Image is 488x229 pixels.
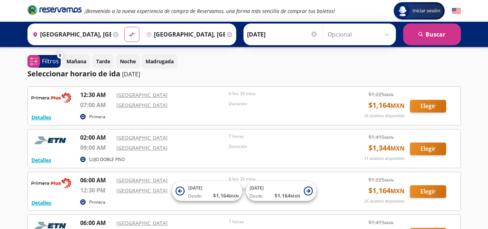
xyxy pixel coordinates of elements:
p: 25 asientos disponibles [364,198,405,204]
span: Desde: [250,193,264,199]
button: Elegir [410,185,446,198]
button: Madrugada [142,54,178,68]
button: Mañana [62,54,90,68]
small: MXN [390,144,405,152]
p: Noche [120,58,136,65]
p: Filtros [42,57,59,65]
small: MXN [384,92,394,97]
p: Primera [89,114,105,120]
p: Seleccionar horario de ida [27,68,120,79]
small: MXN [384,135,394,140]
img: RESERVAMOS [31,90,71,105]
button: Detalles [31,199,51,207]
a: [GEOGRAPHIC_DATA] [116,102,168,109]
button: English [452,7,461,16]
p: Primera [89,199,105,205]
p: 7 horas [229,219,338,225]
p: Mañana [66,58,86,65]
p: 26 asientos disponibles [364,113,405,119]
button: Tarde [92,54,114,68]
button: [DATE]Desde:$1,164MXN [246,181,316,201]
p: 12:30 PM [80,186,113,195]
span: [DATE] [188,185,202,191]
small: MXN [384,220,394,225]
span: [DATE] [250,185,264,191]
input: Elegir Fecha [247,25,318,43]
button: Elegir [410,100,446,113]
p: LUJO DOBLE PISO [89,156,125,163]
p: 12:30 AM [80,90,113,99]
input: Opcional [328,25,392,43]
p: [DATE] [122,70,140,79]
a: [GEOGRAPHIC_DATA] [116,92,168,98]
button: Detalles [31,156,51,164]
p: Tarde [96,58,110,65]
p: Duración [229,101,338,107]
img: RESERVAMOS [31,176,71,190]
input: Buscar Origen [30,25,111,43]
small: MXN [390,187,405,195]
span: 0 [59,52,61,59]
span: Iniciar sesión [410,7,443,14]
i: Brand Logo [27,4,82,15]
a: [GEOGRAPHIC_DATA] [116,187,168,194]
em: ¡Bienvenido a la nueva experiencia de compra de Reservamos, una forma más sencilla de comprar tus... [85,8,335,14]
button: Noche [116,54,140,68]
p: 06:00 AM [80,176,113,185]
span: $ 1,164 [368,185,405,196]
p: 09:00 AM [80,143,113,152]
small: MXN [229,193,239,199]
p: 6 hrs 30 mins [229,90,338,97]
p: 31 asientos disponibles [364,156,405,162]
span: $ 1,164 [368,100,405,111]
small: MXN [390,102,405,110]
span: $ 1,344 [368,143,405,153]
img: RESERVAMOS [31,133,71,148]
p: Madrugada [146,58,174,65]
a: Brand Logo [27,4,82,17]
span: $ 1,415 [368,219,394,226]
span: $ 1,225 [368,90,394,98]
p: Duración [229,143,338,150]
p: 6 hrs 30 mins [229,176,338,182]
span: $ 1,225 [368,176,394,183]
button: [DATE]Desde:$1,164MXN [172,181,242,201]
span: $ 1,164 [213,192,239,199]
button: Buscar [403,24,461,45]
span: Desde: [188,193,202,199]
a: [GEOGRAPHIC_DATA] [116,134,168,141]
p: 07:00 AM [80,101,113,109]
span: $ 1,164 [275,192,300,199]
p: 7 horas [229,133,338,140]
small: MXN [384,177,394,183]
input: Buscar Destino [143,25,225,43]
p: 02:00 AM [80,133,113,142]
a: [GEOGRAPHIC_DATA] [116,177,168,184]
a: [GEOGRAPHIC_DATA] [116,144,168,151]
small: MXN [290,193,300,199]
button: Elegir [410,143,446,155]
p: 06:00 AM [80,219,113,227]
button: Detalles [31,114,51,121]
span: $ 1,415 [368,133,394,141]
button: 0Filtros [27,55,61,68]
a: [GEOGRAPHIC_DATA] [116,220,168,226]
